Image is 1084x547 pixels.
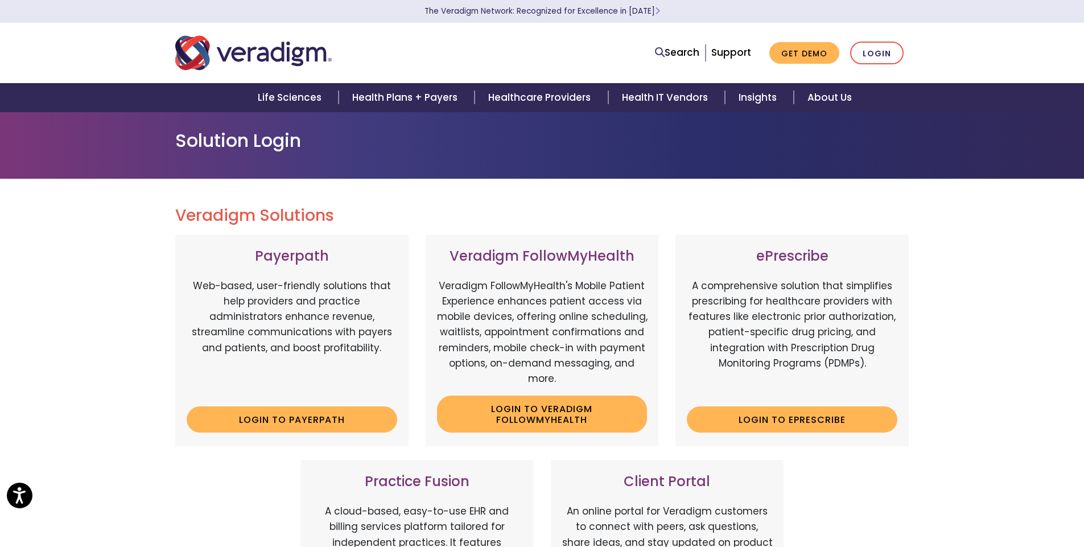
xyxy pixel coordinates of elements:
[175,34,332,72] img: Veradigm logo
[725,83,794,112] a: Insights
[437,278,648,386] p: Veradigm FollowMyHealth's Mobile Patient Experience enhances patient access via mobile devices, o...
[424,6,660,17] a: The Veradigm Network: Recognized for Excellence in [DATE]Learn More
[187,406,397,433] a: Login to Payerpath
[769,42,839,64] a: Get Demo
[175,206,909,225] h2: Veradigm Solutions
[562,474,773,490] h3: Client Portal
[475,83,608,112] a: Healthcare Providers
[244,83,339,112] a: Life Sciences
[437,396,648,433] a: Login to Veradigm FollowMyHealth
[608,83,725,112] a: Health IT Vendors
[655,45,699,60] a: Search
[312,474,522,490] h3: Practice Fusion
[437,248,648,265] h3: Veradigm FollowMyHealth
[850,42,904,65] a: Login
[687,248,897,265] h3: ePrescribe
[339,83,475,112] a: Health Plans + Payers
[687,278,897,398] p: A comprehensive solution that simplifies prescribing for healthcare providers with features like ...
[175,130,909,151] h1: Solution Login
[655,6,660,17] span: Learn More
[187,278,397,398] p: Web-based, user-friendly solutions that help providers and practice administrators enhance revenu...
[794,83,865,112] a: About Us
[687,406,897,433] a: Login to ePrescribe
[711,46,751,59] a: Support
[187,248,397,265] h3: Payerpath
